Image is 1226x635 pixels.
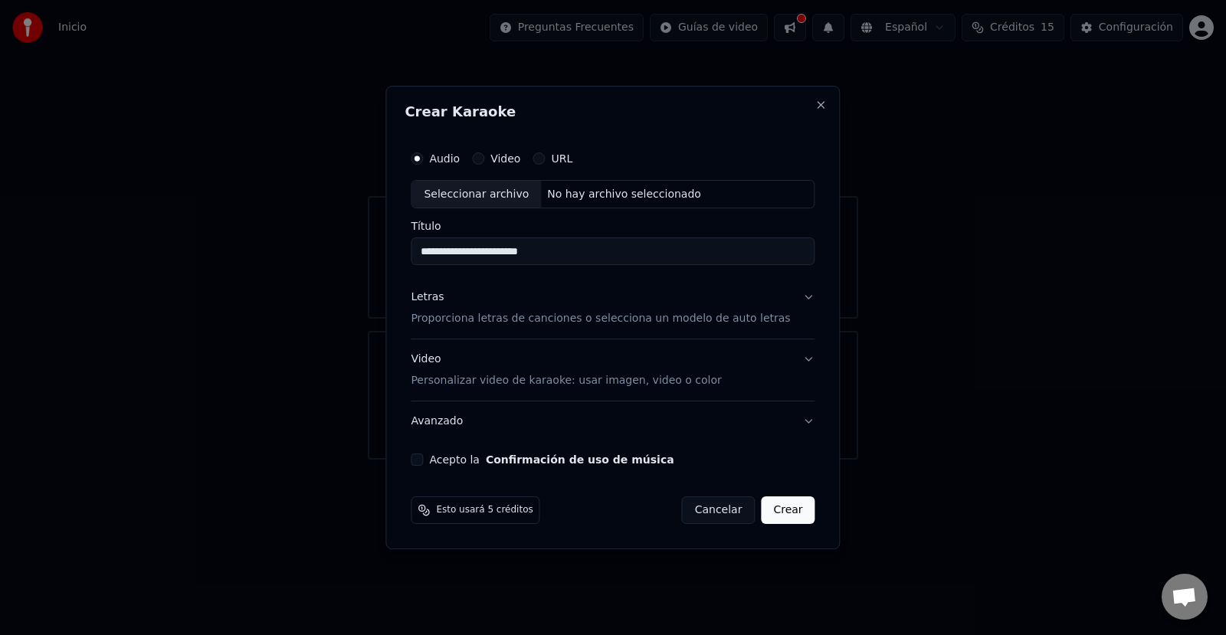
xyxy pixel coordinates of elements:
button: Acepto la [486,454,674,465]
p: Personalizar video de karaoke: usar imagen, video o color [411,373,721,388]
div: Letras [411,290,444,306]
label: Título [411,221,815,232]
div: Video [411,352,721,389]
div: No hay archivo seleccionado [541,187,707,202]
label: URL [551,153,572,164]
p: Proporciona letras de canciones o selecciona un modelo de auto letras [411,312,790,327]
button: Cancelar [682,496,756,524]
div: Seleccionar archivo [411,181,541,208]
label: Acepto la [429,454,674,465]
h2: Crear Karaoke [405,105,821,119]
label: Audio [429,153,460,164]
button: Crear [761,496,815,524]
span: Esto usará 5 créditos [436,504,533,516]
button: Avanzado [411,401,815,441]
button: LetrasProporciona letras de canciones o selecciona un modelo de auto letras [411,278,815,339]
button: VideoPersonalizar video de karaoke: usar imagen, video o color [411,340,815,401]
label: Video [490,153,520,164]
